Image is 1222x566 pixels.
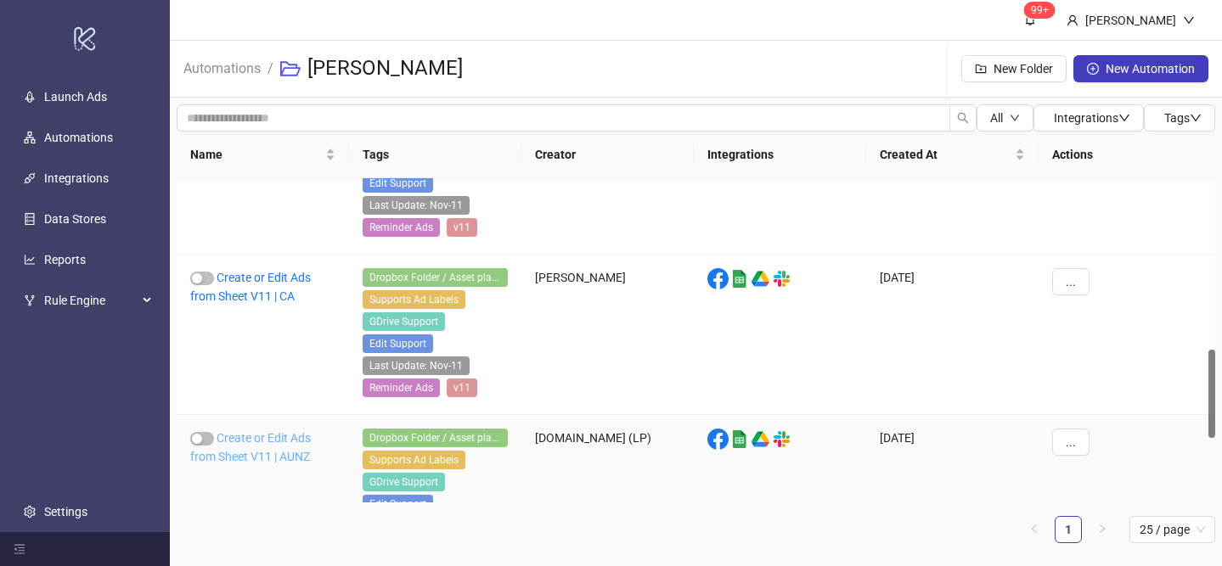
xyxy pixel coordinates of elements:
[44,90,107,104] a: Launch Ads
[44,505,87,518] a: Settings
[957,112,969,124] span: search
[1190,112,1202,124] span: down
[1140,517,1205,542] span: 25 / page
[44,283,138,317] span: Rule Engine
[694,132,866,178] th: Integrations
[1067,14,1078,26] span: user
[447,378,477,397] span: v11
[1078,11,1183,30] div: [PERSON_NAME]
[363,473,445,491] span: GDrive Support
[1021,516,1048,543] button: left
[447,218,477,237] span: v11
[1089,516,1116,543] li: Next Page
[1144,104,1215,132] button: Tagsdown
[1097,524,1107,534] span: right
[990,111,1003,125] span: All
[1118,112,1130,124] span: down
[1033,104,1144,132] button: Integrationsdown
[363,429,508,447] span: Dropbox Folder / Asset placement detection
[44,212,106,226] a: Data Stores
[280,59,301,79] span: folder-open
[14,543,25,555] span: menu-fold
[1024,2,1056,19] sup: 1590
[1021,516,1048,543] li: Previous Page
[44,131,113,144] a: Automations
[44,171,109,185] a: Integrations
[1164,111,1202,125] span: Tags
[1024,14,1036,25] span: bell
[1056,517,1081,542] a: 1
[521,132,694,178] th: Creator
[363,312,445,331] span: GDrive Support
[363,290,465,309] span: Supports Ad Labels
[363,174,433,193] span: Edit Support
[961,55,1067,82] button: New Folder
[307,55,463,82] h3: [PERSON_NAME]
[363,218,440,237] span: Reminder Ads
[190,271,311,303] a: Create or Edit Ads from Sheet V11 | CA
[866,132,1039,178] th: Created At
[1052,268,1090,295] button: ...
[1066,275,1076,289] span: ...
[1073,55,1208,82] button: New Automation
[521,255,694,415] div: [PERSON_NAME]
[363,196,470,215] span: Last Update: Nov-11
[363,356,470,375] span: Last Update: Nov-11
[363,268,508,287] span: Dropbox Folder / Asset placement detection
[190,145,322,164] span: Name
[1054,111,1130,125] span: Integrations
[1055,516,1082,543] li: 1
[1129,516,1215,543] div: Page Size
[363,495,433,513] span: Edit Support
[363,378,440,397] span: Reminder Ads
[977,104,1033,132] button: Alldown
[1089,516,1116,543] button: right
[180,58,264,76] a: Automations
[349,132,521,178] th: Tags
[1029,524,1039,534] span: left
[1183,14,1195,26] span: down
[1087,63,1099,75] span: plus-circle
[44,253,86,266] a: Reports
[1106,62,1195,76] span: New Automation
[190,431,311,463] a: Create or Edit Ads from Sheet V11 | AUNZ
[24,294,36,306] span: fork
[1039,132,1215,178] th: Actions
[177,132,349,178] th: Name
[994,62,1053,76] span: New Folder
[866,255,1039,415] div: [DATE]
[363,334,433,353] span: Edit Support
[1010,113,1020,123] span: down
[363,451,465,469] span: Supports Ad Labels
[880,145,1011,164] span: Created At
[975,63,987,75] span: folder-add
[267,42,273,96] li: /
[1066,435,1076,449] span: ...
[1052,429,1090,456] button: ...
